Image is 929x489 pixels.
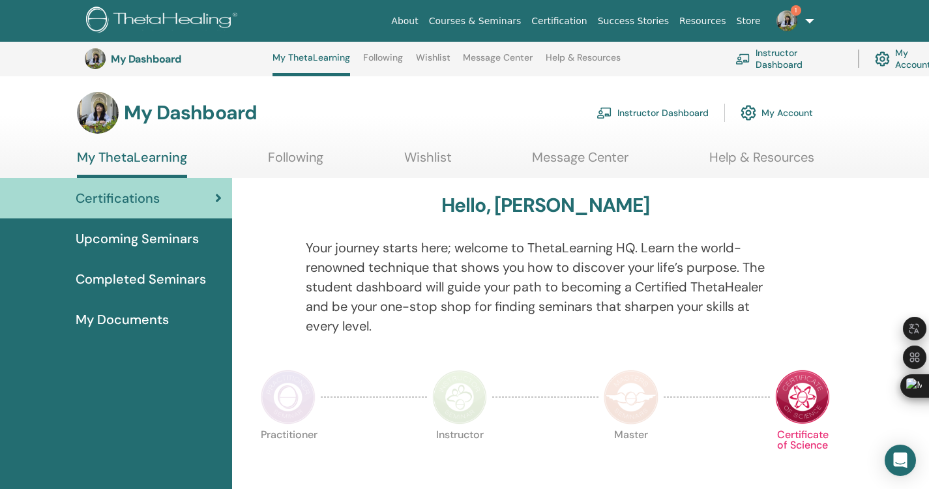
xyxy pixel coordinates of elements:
[124,101,257,125] h3: My Dashboard
[76,188,160,208] span: Certifications
[85,48,106,69] img: default.jpg
[86,7,242,36] img: logo.png
[306,238,786,336] p: Your journey starts here; welcome to ThetaLearning HQ. Learn the world-renowned technique that sh...
[432,370,487,424] img: Instructor
[404,149,452,175] a: Wishlist
[741,102,756,124] img: cog.svg
[593,9,674,33] a: Success Stories
[273,52,350,76] a: My ThetaLearning
[597,107,612,119] img: chalkboard-teacher.svg
[268,149,323,175] a: Following
[731,9,766,33] a: Store
[76,229,199,248] span: Upcoming Seminars
[261,430,316,484] p: Practitioner
[709,149,814,175] a: Help & Resources
[463,52,533,73] a: Message Center
[416,52,450,73] a: Wishlist
[77,92,119,134] img: default.jpg
[386,9,423,33] a: About
[432,430,487,484] p: Instructor
[363,52,403,73] a: Following
[532,149,628,175] a: Message Center
[775,370,830,424] img: Certificate of Science
[885,445,916,476] div: Open Intercom Messenger
[735,44,842,73] a: Instructor Dashboard
[604,370,658,424] img: Master
[791,5,801,16] span: 1
[424,9,527,33] a: Courses & Seminars
[875,48,890,70] img: cog.svg
[546,52,621,73] a: Help & Resources
[741,98,813,127] a: My Account
[261,370,316,424] img: Practitioner
[604,430,658,484] p: Master
[76,310,169,329] span: My Documents
[77,149,187,178] a: My ThetaLearning
[776,10,797,31] img: default.jpg
[735,53,750,65] img: chalkboard-teacher.svg
[674,9,731,33] a: Resources
[111,53,241,65] h3: My Dashboard
[597,98,709,127] a: Instructor Dashboard
[775,430,830,484] p: Certificate of Science
[76,269,206,289] span: Completed Seminars
[526,9,592,33] a: Certification
[441,194,650,217] h3: Hello, [PERSON_NAME]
